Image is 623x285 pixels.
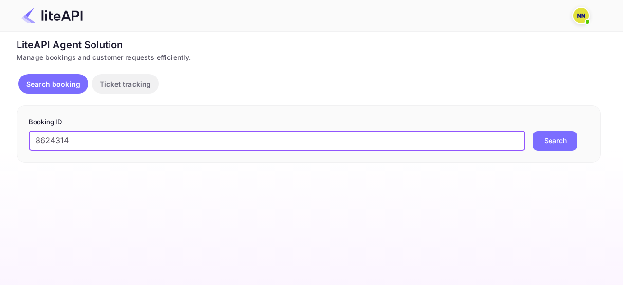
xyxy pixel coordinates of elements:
img: LiteAPI Logo [21,8,83,23]
input: Enter Booking ID (e.g., 63782194) [29,131,525,151]
div: LiteAPI Agent Solution [17,38,601,52]
p: Booking ID [29,117,588,127]
p: Search booking [26,79,80,89]
p: Ticket tracking [100,79,151,89]
div: Manage bookings and customer requests efficiently. [17,52,601,62]
button: Search [533,131,577,151]
img: N/A N/A [573,8,589,23]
